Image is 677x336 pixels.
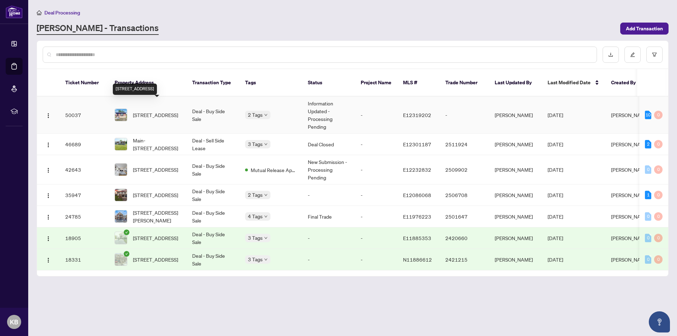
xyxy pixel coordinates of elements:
div: 2 [645,140,651,148]
div: 0 [645,255,651,264]
span: [STREET_ADDRESS] [133,166,178,173]
span: [STREET_ADDRESS] [133,111,178,119]
button: edit [624,47,641,63]
img: Logo [45,193,51,198]
span: 3 Tags [248,255,263,263]
img: thumbnail-img [115,232,127,244]
th: Last Updated By [489,69,542,97]
td: 50037 [60,97,109,134]
span: KB [10,317,18,327]
span: E12232832 [403,166,431,173]
img: Logo [45,236,51,242]
th: Tags [239,69,302,97]
span: [STREET_ADDRESS] [133,191,178,199]
td: - [440,97,489,134]
button: filter [646,47,663,63]
button: Logo [43,164,54,175]
span: 3 Tags [248,140,263,148]
td: - [355,249,397,270]
td: Final Trade [302,206,355,227]
td: Deal - Buy Side Sale [187,227,239,249]
span: Last Modified Date [548,79,591,86]
span: download [608,52,613,57]
td: 2421215 [440,249,489,270]
td: [PERSON_NAME] [489,206,542,227]
span: [STREET_ADDRESS] [133,234,178,242]
div: 0 [645,234,651,242]
img: Logo [45,257,51,263]
span: 2 Tags [248,191,263,199]
span: 2 Tags [248,111,263,119]
img: Logo [45,142,51,148]
button: Open asap [649,311,670,332]
span: Mutual Release Approved [251,166,297,174]
td: 2509902 [440,155,489,184]
th: Project Name [355,69,397,97]
span: down [264,113,268,117]
td: - [355,184,397,206]
span: [PERSON_NAME] [611,256,649,263]
td: Deal - Buy Side Sale [187,206,239,227]
th: Last Modified Date [542,69,605,97]
td: 18905 [60,227,109,249]
div: 0 [654,234,663,242]
span: [PERSON_NAME] [611,213,649,220]
div: 0 [654,191,663,199]
td: 46689 [60,134,109,155]
img: thumbnail-img [115,210,127,222]
span: 3 Tags [248,234,263,242]
span: [DATE] [548,141,563,147]
th: MLS # [397,69,440,97]
td: - [355,134,397,155]
td: Deal - Buy Side Sale [187,97,239,134]
img: logo [6,5,23,18]
button: Logo [43,232,54,244]
img: Logo [45,167,51,173]
span: E12086068 [403,192,431,198]
span: E11976223 [403,213,431,220]
div: 0 [654,165,663,174]
button: Logo [43,254,54,265]
div: 0 [645,212,651,221]
span: [DATE] [548,256,563,263]
span: check-circle [124,251,129,257]
td: - [302,184,355,206]
th: Transaction Type [187,69,239,97]
td: 2501647 [440,206,489,227]
span: E12301187 [403,141,431,147]
span: [DATE] [548,166,563,173]
span: down [264,215,268,218]
span: [PERSON_NAME] [611,235,649,241]
img: thumbnail-img [115,189,127,201]
td: - [355,206,397,227]
td: - [302,249,355,270]
td: 2506708 [440,184,489,206]
span: [DATE] [548,213,563,220]
img: thumbnail-img [115,138,127,150]
div: [STREET_ADDRESS] [113,84,157,95]
td: [PERSON_NAME] [489,134,542,155]
td: New Submission - Processing Pending [302,155,355,184]
span: check-circle [124,230,129,235]
div: 0 [654,255,663,264]
th: Trade Number [440,69,489,97]
td: 24785 [60,206,109,227]
td: - [355,227,397,249]
a: [PERSON_NAME] - Transactions [37,22,159,35]
button: Logo [43,189,54,201]
span: down [264,142,268,146]
td: Information Updated - Processing Pending [302,97,355,134]
span: Deal Processing [44,10,80,16]
td: [PERSON_NAME] [489,184,542,206]
th: Property Address [109,69,187,97]
td: 18331 [60,249,109,270]
img: thumbnail-img [115,109,127,121]
div: 0 [654,140,663,148]
span: down [264,236,268,240]
span: [DATE] [548,112,563,118]
div: 0 [654,111,663,119]
span: N11886612 [403,256,432,263]
td: Deal Closed [302,134,355,155]
button: Logo [43,139,54,150]
td: - [355,97,397,134]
